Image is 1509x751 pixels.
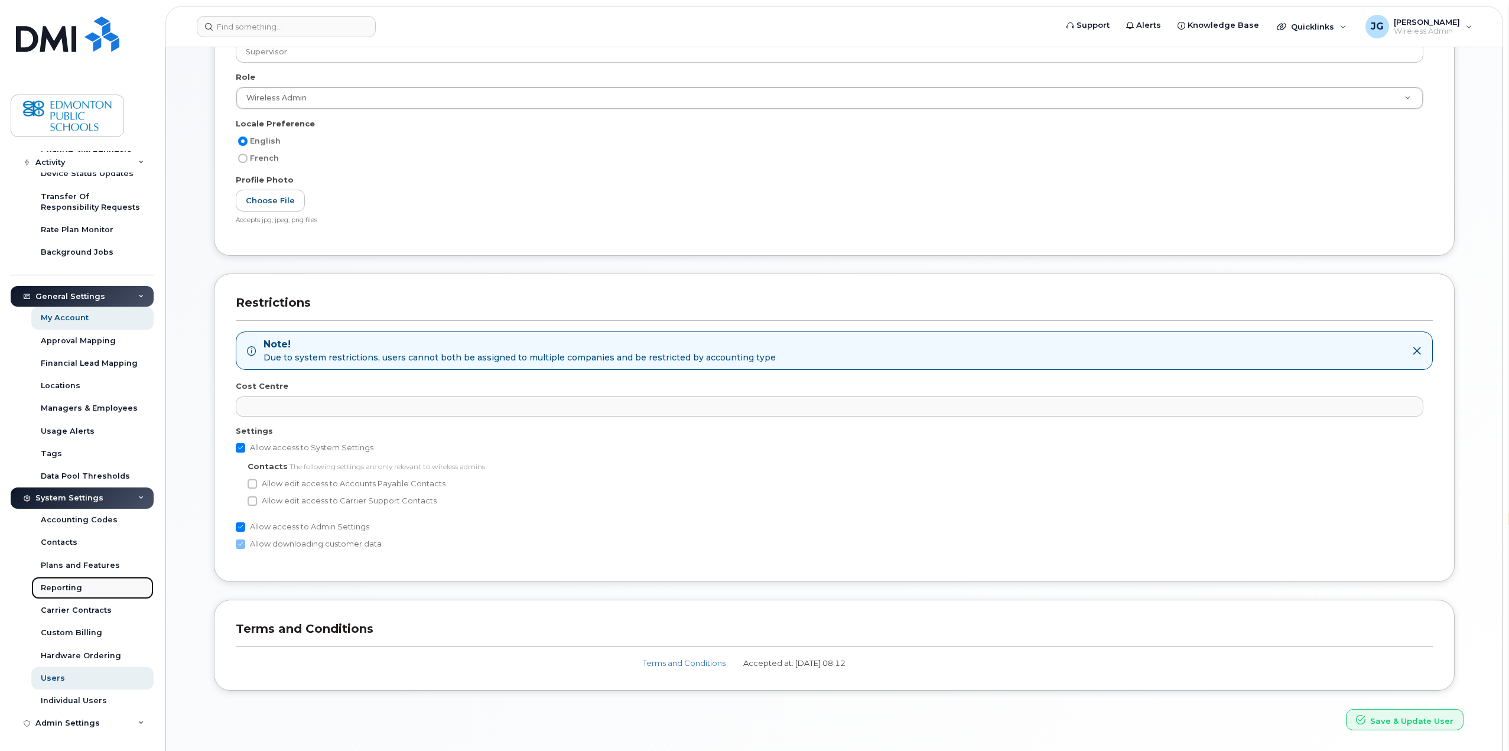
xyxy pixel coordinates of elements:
span: JG [1371,19,1384,34]
h3: Restrictions [236,295,1433,321]
label: Role [236,71,255,83]
input: English [238,136,248,146]
label: Choose File [236,190,305,212]
input: Allow access to System Settings [236,443,245,453]
label: Cost Centre [236,381,288,392]
span: Quicklinks [1291,22,1334,31]
button: Save & Update User [1346,709,1464,731]
div: Accepts jpg, jpeg, png files [236,216,1423,225]
a: Knowledge Base [1169,14,1267,37]
label: Locale Preference [236,118,315,129]
input: Allow access to Admin Settings [236,522,245,532]
a: Alerts [1118,14,1169,37]
h3: Terms and Conditions [236,622,1433,647]
span: Alerts [1136,19,1161,31]
div: Joel Gilkey [1357,15,1481,38]
label: Allow downloading customer data [236,537,382,551]
span: Support [1077,19,1110,31]
span: The following settings are only relevant to wireless admins [290,462,485,471]
label: Allow access to Admin Settings [236,520,369,534]
span: [PERSON_NAME] [1394,17,1460,27]
label: Allow edit access to Accounts Payable Contacts [248,477,445,491]
span: Wireless Admin [239,93,307,103]
input: Allow downloading customer data [236,539,245,549]
strong: Note! [264,338,776,352]
input: Find something... [197,16,376,37]
span: French [250,154,279,162]
a: Terms and Conditions [643,658,726,668]
label: Allow access to System Settings [236,441,373,455]
span: Wireless Admin [1394,27,1460,36]
input: Allow edit access to Accounts Payable Contacts [248,479,257,489]
a: Support [1058,14,1118,37]
div: Accepted at: [DATE] 08:12 [734,658,1433,669]
span: Due to system restrictions, users cannot both be assigned to multiple companies and be restricted... [264,352,776,363]
label: Allow edit access to Carrier Support Contacts [248,494,437,508]
input: Allow edit access to Carrier Support Contacts [248,496,257,506]
label: Contacts [248,461,288,472]
div: Quicklinks [1269,15,1355,38]
label: Profile Photo [236,174,294,186]
span: English [250,136,281,145]
a: Wireless Admin [236,87,1423,109]
span: Knowledge Base [1188,19,1259,31]
input: French [238,154,248,163]
label: Settings [236,425,273,437]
